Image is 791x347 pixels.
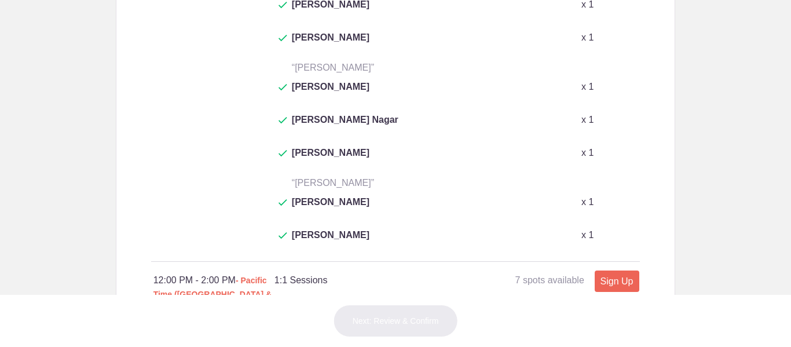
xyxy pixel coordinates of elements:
[153,273,274,315] div: 12:00 PM - 2:00 PM
[581,113,594,127] p: x 1
[581,228,594,242] p: x 1
[581,146,594,160] p: x 1
[279,84,287,91] img: Check dark green
[515,275,584,285] span: 7 spots available
[279,150,287,157] img: Check dark green
[292,228,369,256] span: [PERSON_NAME]
[292,63,374,72] span: “[PERSON_NAME]”
[274,273,456,287] h4: 1:1 Sessions
[292,31,369,59] span: [PERSON_NAME]
[279,2,287,9] img: Check dark green
[279,35,287,42] img: Check dark green
[279,117,287,124] img: Check dark green
[292,80,369,108] span: [PERSON_NAME]
[292,178,374,188] span: “[PERSON_NAME]”
[334,305,458,337] button: Next: Review & Confirm
[292,146,369,174] span: [PERSON_NAME]
[292,113,398,141] span: [PERSON_NAME] Nagar
[581,195,594,209] p: x 1
[581,31,594,45] p: x 1
[595,271,639,292] a: Sign Up
[581,80,594,94] p: x 1
[279,232,287,239] img: Check dark green
[279,199,287,206] img: Check dark green
[292,195,369,223] span: [PERSON_NAME]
